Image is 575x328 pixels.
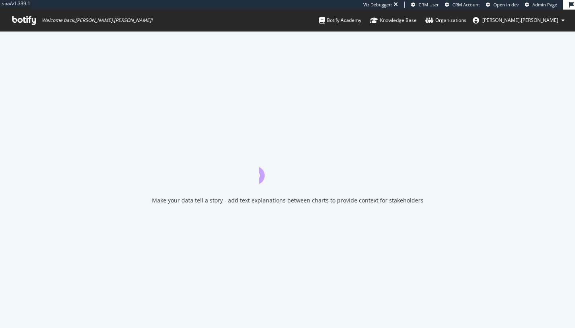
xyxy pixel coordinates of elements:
div: Viz Debugger: [363,2,392,8]
a: Knowledge Base [370,10,417,31]
div: animation [259,155,316,184]
button: [PERSON_NAME].[PERSON_NAME] [466,14,571,27]
span: jessica.jordan [482,17,558,24]
a: Admin Page [525,2,557,8]
span: Open in dev [493,2,519,8]
span: CRM Account [452,2,480,8]
a: Open in dev [486,2,519,8]
div: Botify Academy [319,16,361,24]
span: Welcome back, [PERSON_NAME].[PERSON_NAME] ! [42,17,152,24]
div: Knowledge Base [370,16,417,24]
a: CRM User [411,2,439,8]
span: Admin Page [532,2,557,8]
a: Organizations [425,10,466,31]
span: CRM User [419,2,439,8]
a: Botify Academy [319,10,361,31]
div: Make your data tell a story - add text explanations between charts to provide context for stakeho... [152,196,423,204]
a: CRM Account [445,2,480,8]
div: Organizations [425,16,466,24]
